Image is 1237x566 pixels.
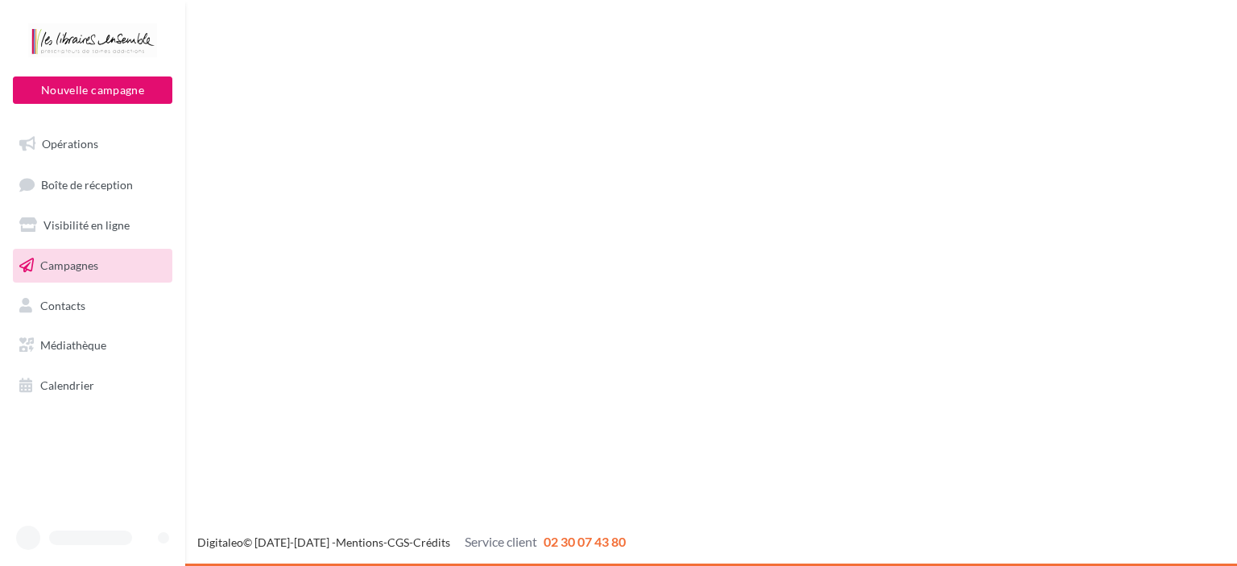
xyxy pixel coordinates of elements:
[43,218,130,232] span: Visibilité en ligne
[10,209,176,242] a: Visibilité en ligne
[41,177,133,191] span: Boîte de réception
[387,535,409,549] a: CGS
[10,127,176,161] a: Opérations
[10,167,176,202] a: Boîte de réception
[10,328,176,362] a: Médiathèque
[40,298,85,312] span: Contacts
[544,534,626,549] span: 02 30 07 43 80
[42,137,98,151] span: Opérations
[10,249,176,283] a: Campagnes
[413,535,450,549] a: Crédits
[10,369,176,403] a: Calendrier
[197,535,243,549] a: Digitaleo
[197,535,626,549] span: © [DATE]-[DATE] - - -
[13,76,172,104] button: Nouvelle campagne
[465,534,537,549] span: Service client
[40,258,98,272] span: Campagnes
[336,535,383,549] a: Mentions
[10,289,176,323] a: Contacts
[40,378,94,392] span: Calendrier
[40,338,106,352] span: Médiathèque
